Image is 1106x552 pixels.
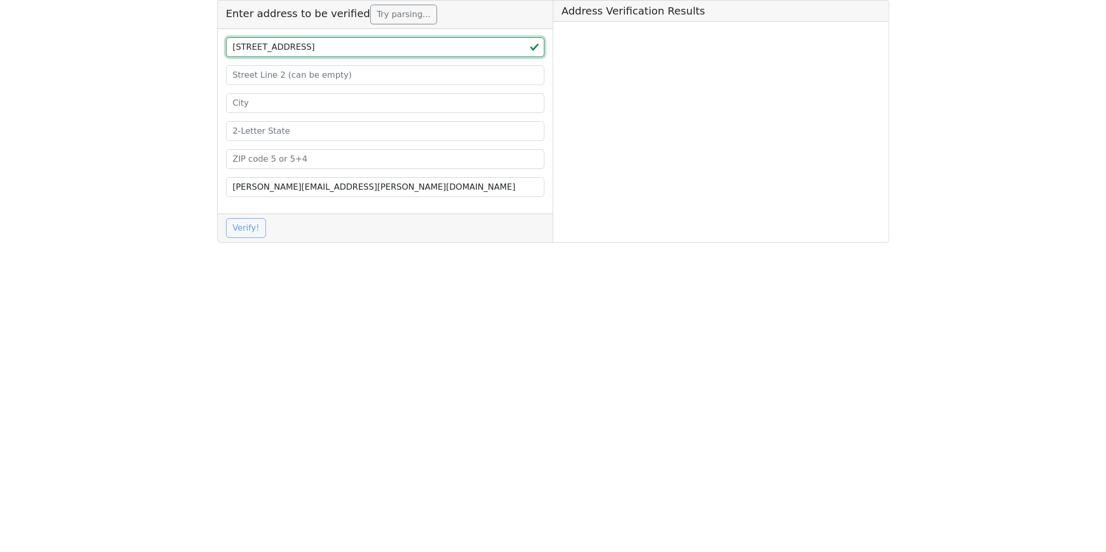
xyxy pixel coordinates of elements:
button: Try parsing... [370,5,437,24]
input: Street Line 2 (can be empty) [226,65,545,85]
input: Your Email [226,177,545,197]
input: ZIP code 5 or 5+4 [226,149,545,169]
input: Street Line 1 [226,37,545,57]
input: City [226,93,545,113]
h5: Enter address to be verified [218,1,553,29]
input: 2-Letter State [226,121,545,141]
h5: Address Verification Results [553,1,889,22]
